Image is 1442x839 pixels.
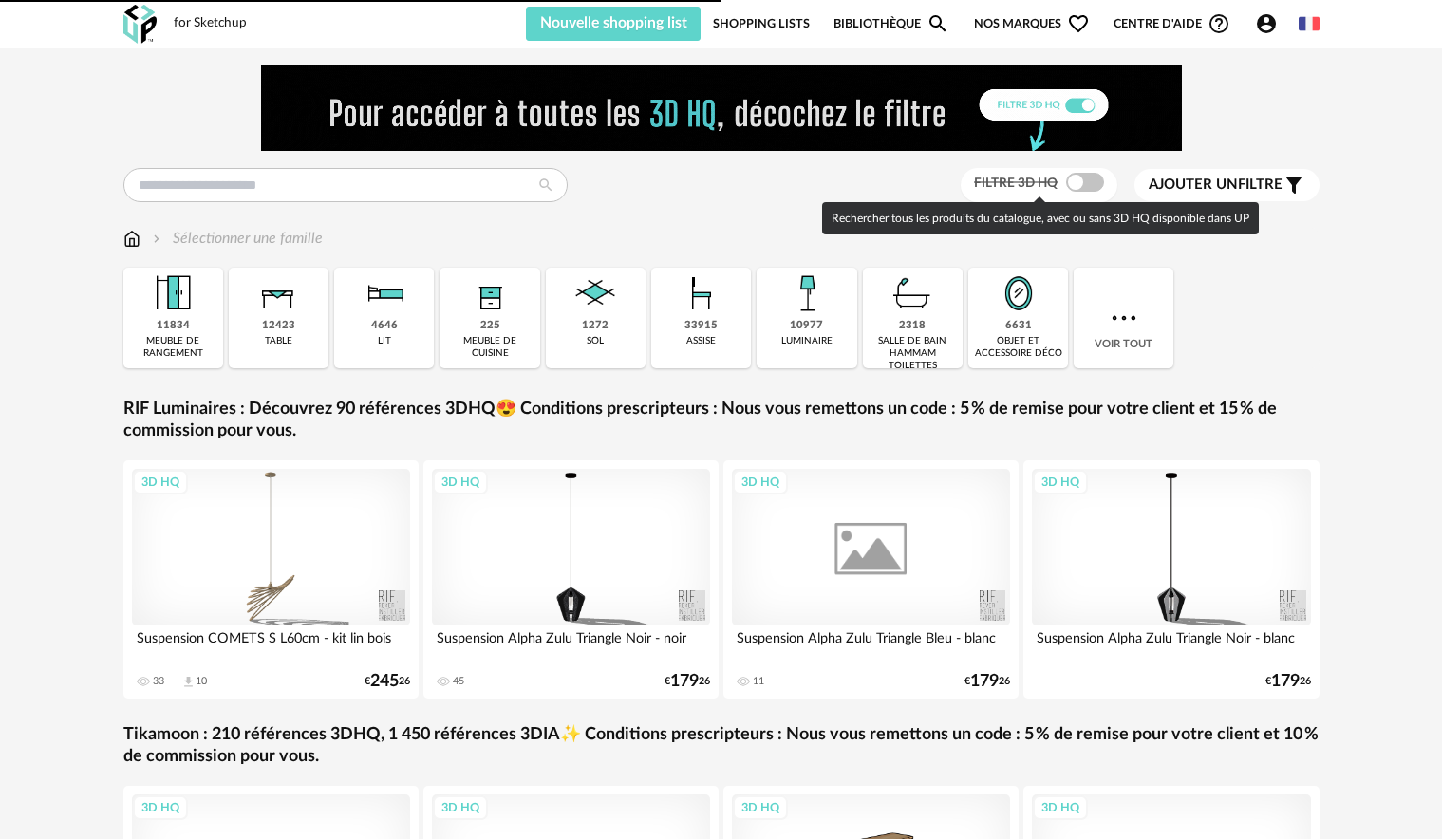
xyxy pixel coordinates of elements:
[433,470,488,494] div: 3D HQ
[181,675,196,689] span: Download icon
[927,12,949,35] span: Magnify icon
[665,675,710,688] div: € 26
[974,335,1062,360] div: objet et accessoire déco
[433,795,488,820] div: 3D HQ
[1114,12,1230,35] span: Centre d'aideHelp Circle Outline icon
[261,65,1182,151] img: FILTRE%20HQ%20NEW_V1%20(4).gif
[1067,12,1090,35] span: Heart Outline icon
[147,268,198,319] img: Meuble%20de%20rangement.png
[684,319,718,333] div: 33915
[149,228,164,250] img: svg+xml;base64,PHN2ZyB3aWR0aD0iMTYiIGhlaWdodD0iMTYiIHZpZXdCb3g9IjAgMCAxNiAxNiIgZmlsbD0ibm9uZSIgeG...
[445,335,534,360] div: meuble de cuisine
[123,5,157,44] img: OXP
[587,335,604,347] div: sol
[423,460,720,699] a: 3D HQ Suspension Alpha Zulu Triangle Noir - noir 45 €17926
[1074,268,1173,368] div: Voir tout
[1149,176,1283,195] span: filtre
[1255,12,1286,35] span: Account Circle icon
[869,335,957,372] div: salle de bain hammam toilettes
[1005,319,1032,333] div: 6631
[174,15,247,32] div: for Sketchup
[1032,625,1311,663] div: Suspension Alpha Zulu Triangle Noir - blanc
[123,399,1320,443] a: RIF Luminaires : Découvrez 90 références 3DHQ😍 Conditions prescripteurs : Nous vous remettons un ...
[833,7,949,41] a: BibliothèqueMagnify icon
[1149,177,1238,192] span: Ajouter un
[370,675,399,688] span: 245
[733,795,788,820] div: 3D HQ
[887,268,938,319] img: Salle%20de%20bain.png
[123,460,420,699] a: 3D HQ Suspension COMETS S L60cm - kit lin bois 33 Download icon 10 €24526
[526,7,702,41] button: Nouvelle shopping list
[686,335,716,347] div: assise
[570,268,621,319] img: Sol.png
[723,460,1020,699] a: 3D HQ Suspension Alpha Zulu Triangle Bleu - blanc 11 €17926
[123,228,140,250] img: svg+xml;base64,PHN2ZyB3aWR0aD0iMTYiIGhlaWdodD0iMTciIHZpZXdCb3g9IjAgMCAxNiAxNyIgZmlsbD0ibm9uZSIgeG...
[822,202,1259,234] div: Rechercher tous les produits du catalogue, avec ou sans 3D HQ disponible dans UP
[1208,12,1230,35] span: Help Circle Outline icon
[899,319,926,333] div: 2318
[365,675,410,688] div: € 26
[1299,13,1320,34] img: fr
[371,319,398,333] div: 4646
[262,319,295,333] div: 12423
[253,268,304,319] img: Table.png
[582,319,609,333] div: 1272
[733,470,788,494] div: 3D HQ
[1265,675,1311,688] div: € 26
[781,335,833,347] div: luminaire
[196,675,207,688] div: 10
[133,470,188,494] div: 3D HQ
[713,7,810,41] a: Shopping Lists
[378,335,391,347] div: lit
[432,625,711,663] div: Suspension Alpha Zulu Triangle Noir - noir
[1023,460,1320,699] a: 3D HQ Suspension Alpha Zulu Triangle Noir - blanc €17926
[540,15,687,30] span: Nouvelle shopping list
[149,228,323,250] div: Sélectionner une famille
[480,319,500,333] div: 225
[993,268,1044,319] img: Miroir.png
[133,795,188,820] div: 3D HQ
[670,675,699,688] span: 179
[123,724,1320,769] a: Tikamoon : 210 références 3DHQ, 1 450 références 3DIA✨ Conditions prescripteurs : Nous vous remet...
[676,268,727,319] img: Assise.png
[129,335,217,360] div: meuble de rangement
[1134,169,1320,201] button: Ajouter unfiltre Filter icon
[153,675,164,688] div: 33
[132,625,411,663] div: Suspension COMETS S L60cm - kit lin bois
[1033,470,1088,494] div: 3D HQ
[1107,301,1141,335] img: more.7b13dc1.svg
[1283,174,1305,196] span: Filter icon
[1033,795,1088,820] div: 3D HQ
[974,177,1058,190] span: Filtre 3D HQ
[970,675,999,688] span: 179
[464,268,515,319] img: Rangement.png
[781,268,833,319] img: Luminaire.png
[359,268,410,319] img: Literie.png
[964,675,1010,688] div: € 26
[453,675,464,688] div: 45
[790,319,823,333] div: 10977
[732,625,1011,663] div: Suspension Alpha Zulu Triangle Bleu - blanc
[753,675,764,688] div: 11
[1255,12,1278,35] span: Account Circle icon
[265,335,292,347] div: table
[157,319,190,333] div: 11834
[1271,675,1300,688] span: 179
[974,7,1090,41] span: Nos marques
